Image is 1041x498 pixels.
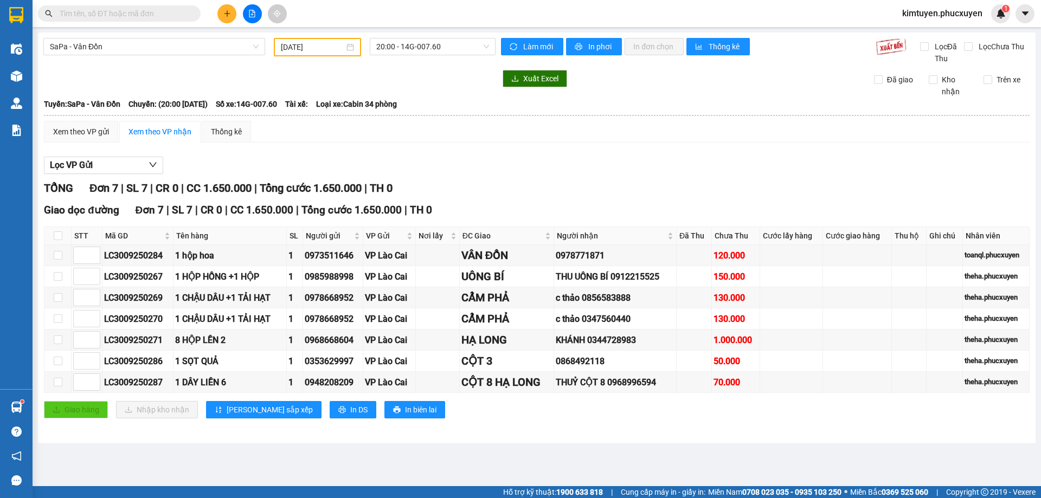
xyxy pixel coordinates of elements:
div: toanql.phucxuyen [965,250,1027,261]
div: 150.000 [714,270,758,283]
strong: 0369 525 060 [882,488,928,496]
button: bar-chartThống kê [686,38,750,55]
div: theha.phucxuyen [965,334,1027,345]
span: Lọc VP Gửi [50,158,93,172]
div: 0968668604 [305,333,361,347]
div: 0985988998 [305,270,361,283]
div: 1 [288,291,301,305]
div: 50.000 [714,354,758,368]
span: message [11,475,22,486]
td: LC3009250284 [102,245,173,266]
span: Số xe: 14G-007.60 [216,98,277,110]
img: 9k= [876,38,907,55]
div: Xem theo VP nhận [128,126,191,138]
button: printerIn DS [330,401,376,418]
span: Chuyến: (20:00 [DATE]) [128,98,208,110]
strong: 0708 023 035 - 0935 103 250 [742,488,841,496]
img: warehouse-icon [11,43,22,55]
div: VP Lào Cai [365,270,414,283]
span: Kho nhận [937,74,975,98]
div: CẨM PHẢ [461,289,552,306]
sup: 1 [21,400,24,403]
span: Cung cấp máy in - giấy in: [621,486,705,498]
span: | [121,182,124,195]
span: Tài xế: [285,98,308,110]
div: theha.phucxuyen [965,313,1027,324]
div: LC3009250287 [104,376,171,389]
span: file-add [248,10,256,17]
button: In đơn chọn [625,38,684,55]
th: SL [287,227,304,245]
span: | [225,204,228,216]
span: | [254,182,257,195]
span: Miền Nam [708,486,841,498]
span: 1 [1004,5,1007,12]
span: Mã GD [105,230,162,242]
span: | [611,486,613,498]
span: SL 7 [126,182,147,195]
th: Cước lấy hàng [760,227,823,245]
span: Đã giao [883,74,917,86]
div: 130.000 [714,312,758,326]
span: | [364,182,367,195]
span: TH 0 [410,204,432,216]
div: 1 [288,376,301,389]
div: 0973511646 [305,249,361,262]
span: Người gửi [306,230,352,242]
th: Chưa Thu [712,227,760,245]
button: file-add [243,4,262,23]
div: theha.phucxuyen [965,377,1027,387]
span: In biên lai [405,404,436,416]
img: icon-new-feature [996,9,1006,18]
button: aim [268,4,287,23]
span: plus [223,10,231,17]
div: 1 HỘP HỒNG +1 HỘP [175,270,285,283]
div: 0978771871 [556,249,674,262]
td: VP Lào Cai [363,308,416,329]
span: Tổng cước 1.650.000 [301,204,402,216]
span: CR 0 [156,182,178,195]
b: Tuyến: SaPa - Vân Đồn [44,100,120,108]
span: SL 7 [172,204,192,216]
div: VP Lào Cai [365,376,414,389]
div: LC3009250271 [104,333,171,347]
div: LC3009250286 [104,354,171,368]
span: Trên xe [992,74,1025,86]
img: warehouse-icon [11,70,22,82]
div: VP Lào Cai [365,312,414,326]
span: Hỗ trợ kỹ thuật: [503,486,603,498]
button: sort-ascending[PERSON_NAME] sắp xếp [206,401,322,418]
span: 20:00 - 14G-007.60 [376,38,489,55]
span: SaPa - Vân Đồn [50,38,259,55]
span: Xuất Excel [523,73,558,85]
td: VP Lào Cai [363,266,416,287]
span: aim [273,10,281,17]
strong: 1900 633 818 [556,488,603,496]
input: Tìm tên, số ĐT hoặc mã đơn [60,8,188,20]
td: LC3009250286 [102,351,173,372]
span: Tổng cước 1.650.000 [260,182,362,195]
button: caret-down [1016,4,1034,23]
img: warehouse-icon [11,402,22,413]
span: Lọc Chưa Thu [974,41,1026,53]
span: printer [338,406,346,415]
div: LC3009250270 [104,312,171,326]
button: plus [217,4,236,23]
button: Lọc VP Gửi [44,157,163,174]
button: printerIn biên lai [384,401,445,418]
span: Đơn 7 [89,182,118,195]
span: [PERSON_NAME] sắp xếp [227,404,313,416]
span: CR 0 [201,204,222,216]
span: bar-chart [695,43,704,51]
th: Tên hàng [173,227,287,245]
div: LC3009250267 [104,270,171,283]
div: c thảo 0856583888 [556,291,674,305]
div: 120.000 [714,249,758,262]
th: Đã Thu [677,227,712,245]
span: Loại xe: Cabin 34 phòng [316,98,397,110]
div: LC3009250284 [104,249,171,262]
input: 30/09/2025 [281,41,344,53]
div: theha.phucxuyen [965,355,1027,366]
td: VP Lào Cai [363,245,416,266]
span: download [511,75,519,83]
